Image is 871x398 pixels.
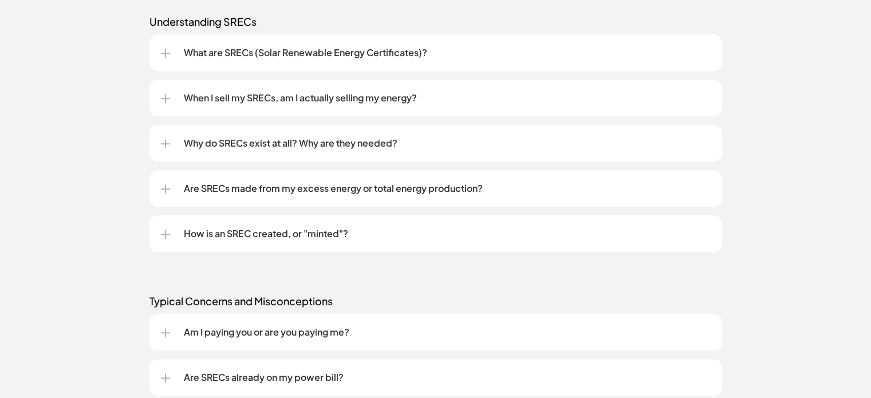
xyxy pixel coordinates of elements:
p: Am I paying you or are you paying me? [184,325,711,339]
p: What are SRECs (Solar Renewable Energy Certificates)? [184,46,711,60]
p: Are SRECs already on my power bill? [184,371,711,384]
p: Understanding SRECs [149,15,722,29]
p: Typical Concerns and Misconceptions [149,294,722,308]
p: When I sell my SRECs, am I actually selling my energy? [184,91,711,105]
p: Why do SRECs exist at all? Why are they needed? [184,136,711,150]
p: Are SRECs made from my excess energy or total energy production? [184,182,711,195]
p: How is an SREC created, or "minted"? [184,227,711,241]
